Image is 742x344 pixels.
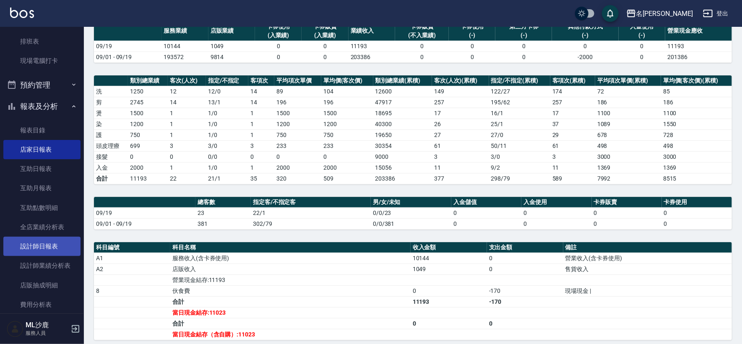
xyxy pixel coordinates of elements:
td: 1200 [274,119,321,129]
td: 合計 [170,296,411,307]
td: 0 [495,41,552,52]
td: 伙食費 [170,285,411,296]
td: 0 [128,151,168,162]
td: 12 / 0 [206,86,248,97]
td: 1100 [595,108,661,119]
th: 營業現金應收 [665,21,732,41]
td: 洗 [94,86,128,97]
td: 12600 [373,86,432,97]
td: 0 [302,41,348,52]
th: 備註 [563,242,732,253]
a: 店販抽成明細 [3,276,81,295]
td: 25 / 1 [489,119,550,129]
td: 3 / 0 [489,151,550,162]
td: 1 [168,119,206,129]
td: A2 [94,264,170,274]
td: 接髮 [94,151,128,162]
td: 營業收入(含卡券使用) [563,253,732,264]
td: 9814 [208,52,255,62]
td: 196 [274,97,321,108]
td: 11 [432,162,489,173]
td: 09/01 - 09/19 [94,52,161,62]
td: 302/79 [251,218,371,229]
td: 09/19 [94,41,161,52]
td: 750 [128,129,168,140]
td: 201386 [665,52,732,62]
td: 頭皮理療 [94,140,128,151]
td: 29 [550,129,595,140]
img: Person [7,321,23,337]
td: 3 [168,140,206,151]
td: 1500 [274,108,321,119]
th: 卡券使用 [662,197,732,208]
td: 9000 [373,151,432,162]
th: 業績收入 [349,21,395,41]
th: 平均項次單價(累積) [595,75,661,86]
td: 服務收入(含卡券使用) [170,253,411,264]
td: 0 [487,264,563,274]
td: 護 [94,129,128,140]
td: 0 [592,218,662,229]
td: 0 [552,41,619,52]
th: 科目名稱 [170,242,411,253]
td: 1200 [321,119,373,129]
td: 2000 [321,162,373,173]
div: (-) [621,31,663,40]
td: 149 [432,86,489,97]
div: (-) [451,31,493,40]
td: 3000 [661,151,732,162]
a: 設計師業績分析表 [3,256,81,275]
th: 入金使用 [521,197,591,208]
td: 27 [432,129,489,140]
td: 現場現金 | [563,285,732,296]
td: 174 [550,86,595,97]
td: 8 [94,285,170,296]
td: 燙 [94,108,128,119]
th: 指定客/不指定客 [251,197,371,208]
td: 1500 [128,108,168,119]
td: 750 [321,129,373,140]
th: 客次(人次)(累積) [432,75,489,86]
td: 3 [248,140,274,151]
td: 入金 [94,162,128,173]
td: 15056 [373,162,432,173]
th: 客項次 [248,75,274,86]
td: 22/1 [251,207,371,218]
th: 類別總業績 [128,75,168,86]
td: 104 [321,86,373,97]
h5: ML沙鹿 [26,321,68,329]
td: 9 / 2 [489,162,550,173]
td: 0 [451,218,521,229]
td: 1 / 0 [206,129,248,140]
th: 平均項次單價 [274,75,321,86]
td: 40300 [373,119,432,129]
td: 1 [248,108,274,119]
div: 名[PERSON_NAME] [636,8,693,19]
td: 1100 [661,108,732,119]
td: 35 [248,173,274,184]
div: (-) [497,31,550,40]
td: 22 [168,173,206,184]
th: 男/女/未知 [371,197,451,208]
th: 服務業績 [161,21,208,41]
th: 單均價(客次價) [321,75,373,86]
td: 0 [449,52,495,62]
div: (不入業績) [397,31,447,40]
td: 257 [550,97,595,108]
td: 0 [168,151,206,162]
td: 0 [592,207,662,218]
td: 589 [550,173,595,184]
td: 72 [595,86,661,97]
td: 186 [661,97,732,108]
td: 0/0/23 [371,207,451,218]
td: 0 [451,207,521,218]
td: 203386 [373,173,432,184]
td: 0 [495,52,552,62]
a: 排班表 [3,32,81,51]
td: 1369 [595,162,661,173]
td: -170 [487,285,563,296]
th: 卡券販賣 [592,197,662,208]
td: 0 [395,52,449,62]
td: 1500 [321,108,373,119]
td: 1 [168,162,206,173]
